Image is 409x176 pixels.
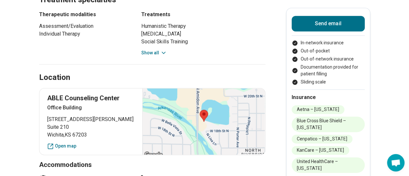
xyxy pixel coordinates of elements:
a: Open map [47,143,135,149]
span: Wichita , KS 67203 [47,131,135,139]
span: Suite 210 [47,123,135,131]
h2: Location [39,72,70,83]
p: Office Building [47,104,135,112]
h3: Treatments [141,11,265,18]
li: Assessment/Evaluation [39,22,130,30]
li: [MEDICAL_DATA] [141,30,265,38]
li: Sliding scale [292,79,365,85]
li: United HealthCare – [US_STATE] [292,157,365,173]
h3: Accommodations [39,160,265,169]
li: Social Skills Training [141,38,265,46]
ul: Payment options [292,39,365,85]
li: Documentation provided for patient filling [292,64,365,77]
li: In-network insurance [292,39,365,46]
button: Send email [292,16,365,31]
li: Blue Cross Blue Shield – [US_STATE] [292,116,365,132]
li: Humanistic Therapy [141,22,265,30]
button: Show all [141,49,167,56]
span: [STREET_ADDRESS][PERSON_NAME] [47,115,135,123]
p: ABLE Counseling Center [47,93,135,103]
h2: Insurance [292,93,365,101]
h3: Therapeutic modalities [39,11,130,18]
li: Out-of-pocket [292,48,365,54]
li: Cenpatico – [US_STATE] [292,135,352,143]
li: Out-of-network insurance [292,56,365,62]
div: Open chat [387,154,404,171]
li: Aetna – [US_STATE] [292,105,344,114]
li: KanCare – [US_STATE] [292,146,349,155]
li: Individual Therapy [39,30,130,38]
